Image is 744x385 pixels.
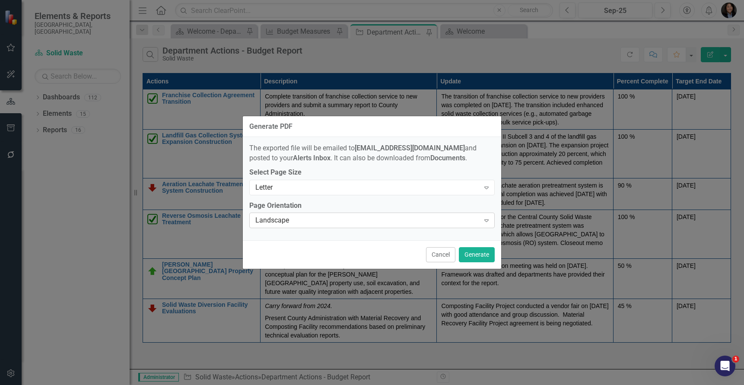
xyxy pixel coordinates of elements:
[293,154,331,162] strong: Alerts Inbox
[426,247,455,262] button: Cancel
[249,201,495,211] label: Page Orientation
[249,168,495,178] label: Select Page Size
[249,123,293,130] div: Generate PDF
[355,144,465,152] strong: [EMAIL_ADDRESS][DOMAIN_NAME]
[732,356,739,363] span: 1
[430,154,465,162] strong: Documents
[255,216,480,226] div: Landscape
[715,356,735,376] iframe: Intercom live chat
[459,247,495,262] button: Generate
[255,182,480,192] div: Letter
[249,144,477,162] span: The exported file will be emailed to and posted to your . It can also be downloaded from .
